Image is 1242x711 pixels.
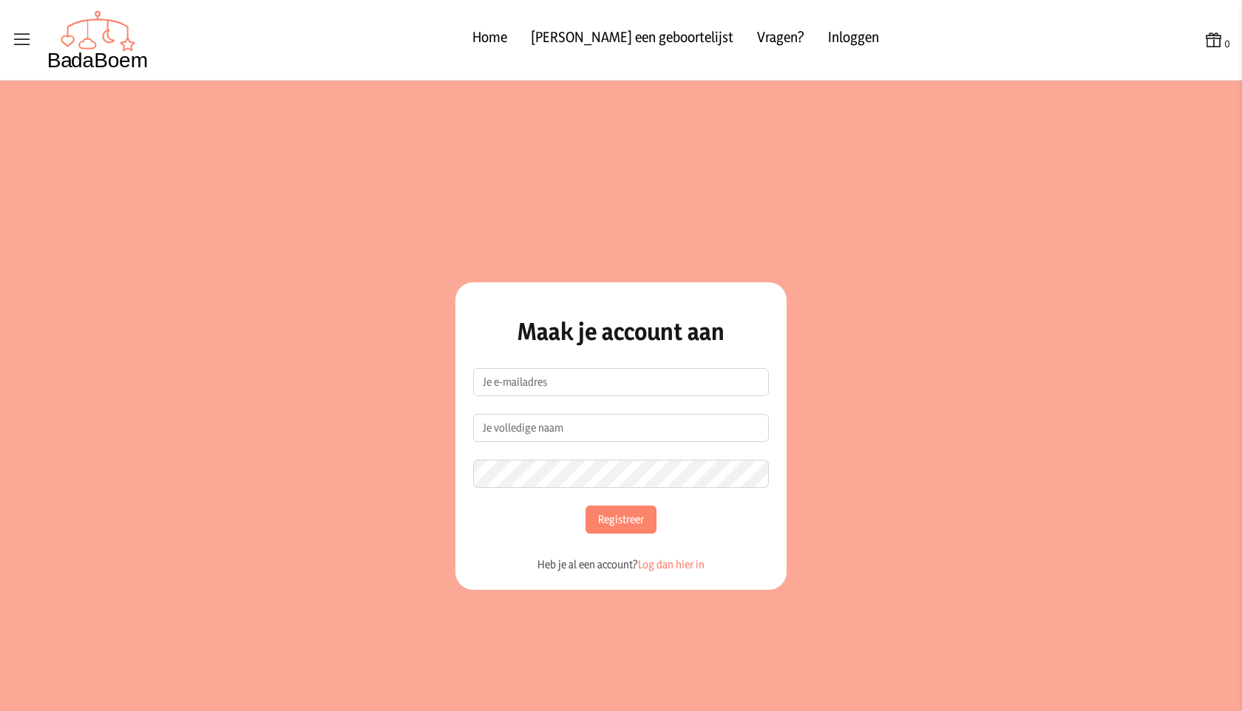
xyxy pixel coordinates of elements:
[473,318,769,344] h2: Maak je account aan
[531,27,733,53] a: [PERSON_NAME] een geboortelijst
[757,27,804,53] a: Vragen?
[473,414,769,442] input: Je volledige naam
[47,10,149,69] img: Badaboem
[828,27,879,53] a: Inloggen
[472,27,507,53] a: Home
[1204,30,1230,51] button: 0
[586,506,656,534] button: Registreer
[638,557,705,571] a: Log dan hier in
[473,368,769,396] input: Je e-mailadres
[473,540,769,572] p: Heb je al een account?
